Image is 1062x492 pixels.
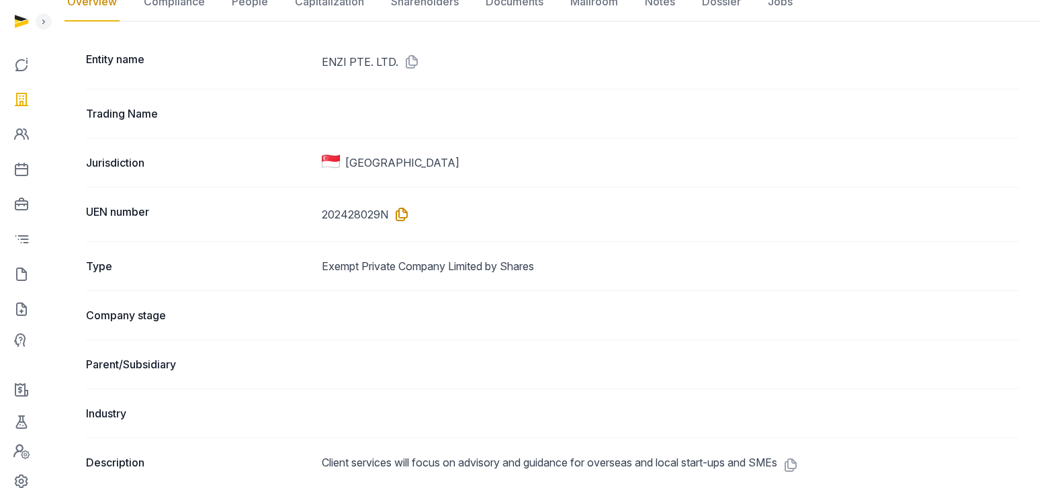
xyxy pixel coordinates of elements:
dt: Jurisdiction [86,155,311,171]
span: [GEOGRAPHIC_DATA] [345,155,459,171]
dd: Exempt Private Company Limited by Shares [322,258,1019,274]
dt: UEN number [86,204,311,225]
dd: Client services will focus on advisory and guidance for overseas and local start-ups and SMEs [322,454,1019,476]
dt: Company stage [86,307,311,323]
dt: Entity name [86,51,311,73]
dt: Parent/Subsidiary [86,356,311,372]
dd: ENZI PTE. LTD. [322,51,1019,73]
dt: Description [86,454,311,476]
dd: 202428029N [322,204,1019,225]
dt: Type [86,258,311,274]
dt: Industry [86,405,311,421]
dt: Trading Name [86,106,311,122]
